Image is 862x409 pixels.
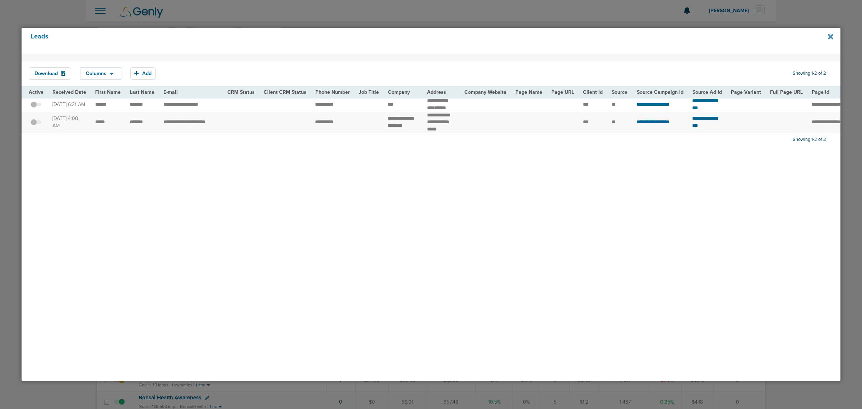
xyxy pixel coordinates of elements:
th: Full Page URL [765,87,807,98]
th: Page Name [511,87,547,98]
th: Page Id [807,87,860,98]
th: Page Variant [726,87,765,98]
td: [DATE] 6:21 AM [48,97,91,111]
span: First Name [95,89,121,95]
button: Download [29,67,71,80]
span: E-mail [163,89,178,95]
span: CRM Status [227,89,255,95]
button: Add [130,67,156,80]
th: Client CRM Status [259,87,311,98]
span: Last Name [130,89,154,95]
span: Showing 1-2 of 2 [793,137,826,143]
th: Address [423,87,460,98]
h4: Leads [31,33,753,49]
span: Page URL [551,89,574,95]
span: Source Campaign Id [637,89,683,95]
span: Active [29,89,43,95]
span: Source [612,89,627,95]
td: [DATE] 4:00 AM [48,112,91,133]
span: Received Date [52,89,86,95]
span: Client Id [583,89,603,95]
th: Company Website [460,87,511,98]
th: Company [383,87,423,98]
span: Columns [86,71,106,76]
th: Job Title [354,87,383,98]
span: Source Ad Id [692,89,722,95]
span: Add [142,70,152,77]
span: Phone Number [315,89,350,95]
span: Showing 1-2 of 2 [793,70,826,77]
